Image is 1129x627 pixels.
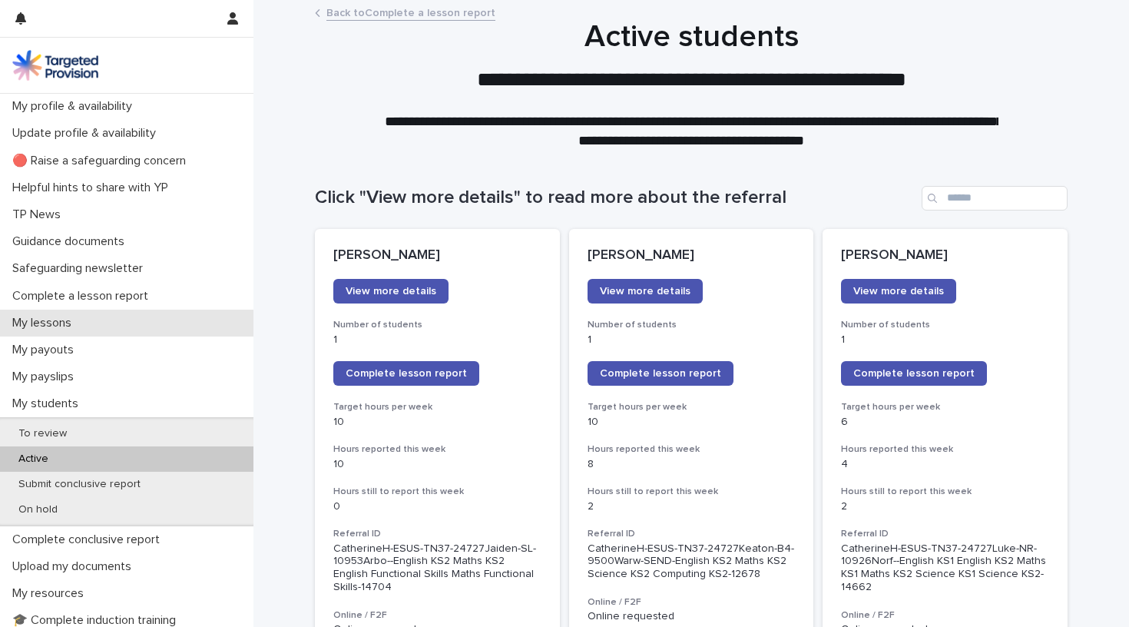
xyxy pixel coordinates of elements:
[588,542,796,581] p: CatherineH-ESUS-TN37-24727Keaton-B4-9500Warw-SEND-English KS2 Maths KS2 Science KS2 Computing KS2...
[315,187,915,209] h1: Click "View more details" to read more about the referral
[6,370,86,384] p: My payslips
[6,559,144,574] p: Upload my documents
[841,361,987,386] a: Complete lesson report
[841,416,1049,429] p: 6
[333,401,541,413] h3: Target hours per week
[333,279,449,304] a: View more details
[333,319,541,331] h3: Number of students
[588,596,796,609] h3: Online / F2F
[841,333,1049,347] p: 1
[841,319,1049,331] h3: Number of students
[333,361,479,386] a: Complete lesson report
[588,500,796,513] p: 2
[841,528,1049,540] h3: Referral ID
[588,319,796,331] h3: Number of students
[588,443,796,456] h3: Hours reported this week
[588,361,733,386] a: Complete lesson report
[588,333,796,347] p: 1
[841,609,1049,622] h3: Online / F2F
[841,401,1049,413] h3: Target hours per week
[333,458,541,471] p: 10
[6,427,79,440] p: To review
[333,500,541,513] p: 0
[588,610,796,623] p: Online requested
[841,542,1049,594] p: CatherineH-ESUS-TN37-24727Luke-NR-10926Norf--English KS1 English KS2 Maths KS1 Maths KS2 Science ...
[315,18,1068,55] h1: Active students
[6,234,137,249] p: Guidance documents
[326,3,495,21] a: Back toComplete a lesson report
[6,316,84,330] p: My lessons
[853,286,944,297] span: View more details
[588,279,703,304] a: View more details
[333,443,541,456] h3: Hours reported this week
[6,453,61,466] p: Active
[6,181,180,195] p: Helpful hints to share with YP
[588,528,796,540] h3: Referral ID
[841,486,1049,498] h3: Hours still to report this week
[600,286,690,297] span: View more details
[333,528,541,540] h3: Referral ID
[6,126,168,141] p: Update profile & availability
[346,368,467,379] span: Complete lesson report
[333,416,541,429] p: 10
[6,154,198,168] p: 🔴 Raise a safeguarding concern
[6,532,172,547] p: Complete conclusive report
[333,542,541,594] p: CatherineH-ESUS-TN37-24727Jaiden-SL-10953Arbo--English KS2 Maths KS2 English Functional Skills Ma...
[922,186,1068,211] input: Search
[588,486,796,498] h3: Hours still to report this week
[346,286,436,297] span: View more details
[6,343,86,357] p: My payouts
[6,99,144,114] p: My profile & availability
[12,50,98,81] img: M5nRWzHhSzIhMunXDL62
[333,609,541,622] h3: Online / F2F
[333,333,541,347] p: 1
[841,500,1049,513] p: 2
[588,401,796,413] h3: Target hours per week
[6,396,91,411] p: My students
[6,289,161,304] p: Complete a lesson report
[841,458,1049,471] p: 4
[588,458,796,471] p: 8
[841,247,1049,264] p: [PERSON_NAME]
[6,503,70,516] p: On hold
[600,368,721,379] span: Complete lesson report
[841,443,1049,456] h3: Hours reported this week
[333,247,541,264] p: [PERSON_NAME]
[333,486,541,498] h3: Hours still to report this week
[588,416,796,429] p: 10
[588,247,796,264] p: [PERSON_NAME]
[6,207,73,222] p: TP News
[6,261,155,276] p: Safeguarding newsletter
[841,279,956,304] a: View more details
[853,368,975,379] span: Complete lesson report
[6,586,96,601] p: My resources
[6,478,153,491] p: Submit conclusive report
